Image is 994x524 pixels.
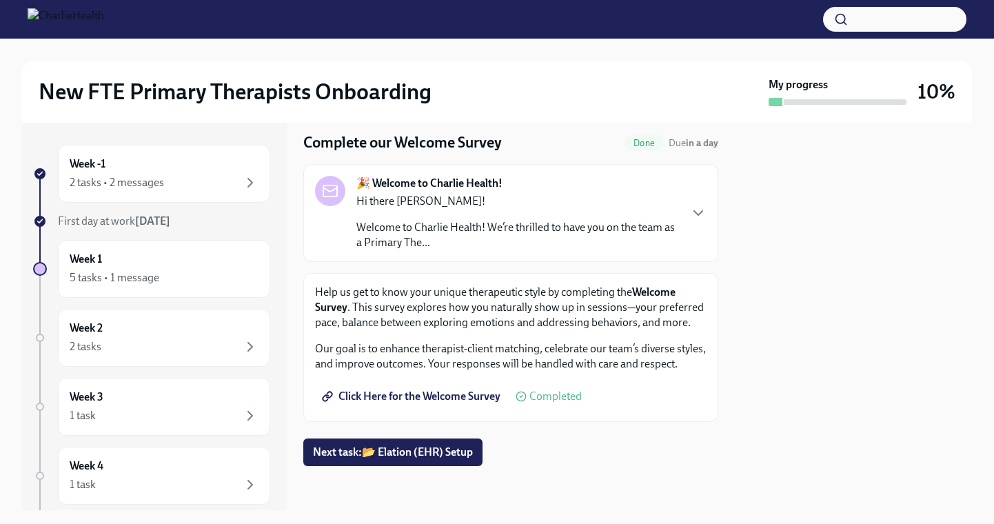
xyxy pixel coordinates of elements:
[356,176,503,191] strong: 🎉 Welcome to Charlie Health!
[917,79,955,104] h3: 10%
[39,78,432,105] h2: New FTE Primary Therapists Onboarding
[33,145,270,203] a: Week -12 tasks • 2 messages
[315,383,510,410] a: Click Here for the Welcome Survey
[303,132,502,153] h4: Complete our Welcome Survey
[70,157,105,172] h6: Week -1
[70,390,103,405] h6: Week 3
[28,8,104,30] img: CharlieHealth
[356,194,679,209] p: Hi there [PERSON_NAME]!
[70,252,102,267] h6: Week 1
[303,439,483,466] button: Next task:📂 Elation (EHR) Setup
[686,137,718,149] strong: in a day
[70,477,96,492] div: 1 task
[669,137,718,150] span: August 20th, 2025 07:00
[70,339,101,354] div: 2 tasks
[58,214,170,228] span: First day at work
[33,214,270,229] a: First day at work[DATE]
[315,341,707,372] p: Our goal is to enhance therapist-client matching, celebrate our team’s diverse styles, and improv...
[325,390,500,403] span: Click Here for the Welcome Survey
[135,214,170,228] strong: [DATE]
[356,220,679,250] p: Welcome to Charlie Health! We’re thrilled to have you on the team as a Primary The...
[625,138,663,148] span: Done
[769,77,828,92] strong: My progress
[70,270,159,285] div: 5 tasks • 1 message
[315,285,707,330] p: Help us get to know your unique therapeutic style by completing the . This survey explores how yo...
[33,309,270,367] a: Week 22 tasks
[33,378,270,436] a: Week 31 task
[669,137,718,149] span: Due
[313,445,473,459] span: Next task : 📂 Elation (EHR) Setup
[70,175,164,190] div: 2 tasks • 2 messages
[33,240,270,298] a: Week 15 tasks • 1 message
[70,458,103,474] h6: Week 4
[33,447,270,505] a: Week 41 task
[70,408,96,423] div: 1 task
[70,321,103,336] h6: Week 2
[529,391,582,402] span: Completed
